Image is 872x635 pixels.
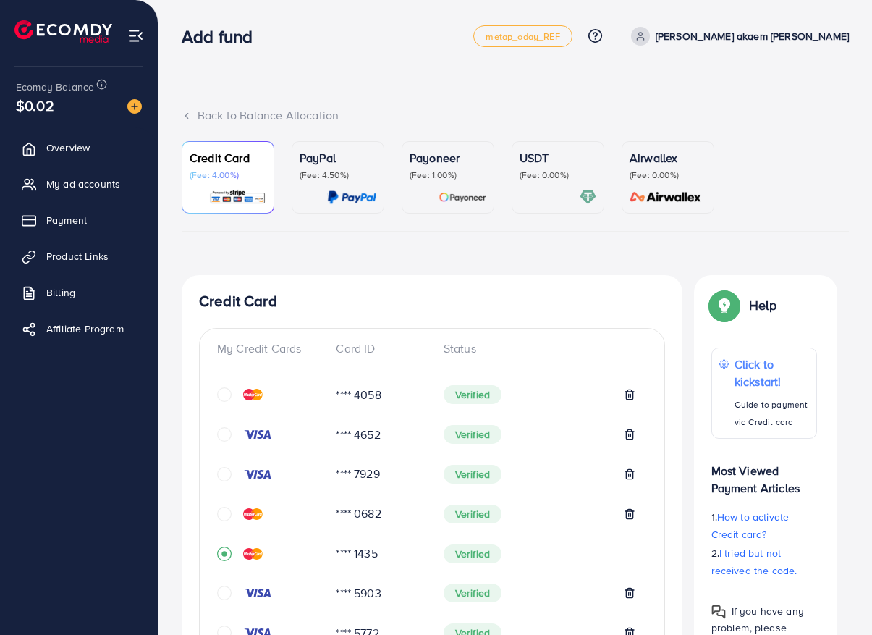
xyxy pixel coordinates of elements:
img: card [439,189,486,206]
a: Affiliate Program [11,314,147,343]
p: 2. [711,544,818,579]
svg: circle [217,387,232,402]
span: Payment [46,213,87,227]
div: Back to Balance Allocation [182,107,849,124]
span: Verified [444,385,501,404]
iframe: Chat [810,570,861,624]
span: Product Links [46,249,109,264]
a: My ad accounts [11,169,147,198]
img: logo [14,20,112,43]
span: How to activate Credit card? [711,510,790,542]
img: credit [243,389,263,400]
p: [PERSON_NAME] akaem [PERSON_NAME] [656,28,849,45]
h4: Credit Card [199,293,665,311]
img: Popup guide [711,293,737,319]
span: Ecomdy Balance [16,80,94,94]
span: $0.02 [16,95,54,116]
p: Click to kickstart! [735,356,809,390]
p: PayPal [300,149,376,167]
img: card [327,189,376,206]
a: Payment [11,206,147,235]
a: [PERSON_NAME] akaem [PERSON_NAME] [625,27,849,46]
svg: record circle [217,547,232,561]
p: Credit Card [190,149,266,167]
p: Guide to payment via Credit card [735,396,809,431]
div: My Credit Cards [217,340,324,357]
img: credit [243,468,272,480]
p: (Fee: 0.00%) [630,169,706,181]
p: Airwallex [630,149,706,167]
p: (Fee: 0.00%) [520,169,596,181]
span: Verified [444,425,501,444]
img: image [127,99,142,114]
svg: circle [217,427,232,442]
a: metap_oday_REF [473,25,572,47]
span: Verified [444,584,501,602]
img: credit [243,508,263,520]
img: card [625,189,706,206]
span: My ad accounts [46,177,120,191]
p: Payoneer [410,149,486,167]
p: 1. [711,508,818,543]
img: credit [243,429,272,440]
p: (Fee: 4.50%) [300,169,376,181]
span: Affiliate Program [46,321,124,336]
img: credit [243,587,272,599]
a: Billing [11,278,147,307]
a: Product Links [11,242,147,271]
span: Verified [444,505,501,523]
svg: circle [217,507,232,521]
svg: circle [217,586,232,600]
span: Verified [444,465,501,484]
p: Help [749,297,777,314]
p: (Fee: 1.00%) [410,169,486,181]
h3: Add fund [182,26,264,47]
img: card [580,189,596,206]
p: Most Viewed Payment Articles [711,450,818,497]
span: Verified [444,544,501,563]
span: Billing [46,285,75,300]
div: Status [432,340,647,357]
p: USDT [520,149,596,167]
svg: circle [217,467,232,481]
img: credit [243,548,263,560]
img: card [209,189,266,206]
span: Overview [46,140,90,155]
a: Overview [11,133,147,162]
span: metap_oday_REF [486,32,559,41]
div: Card ID [324,340,431,357]
img: menu [127,28,144,44]
span: I tried but not received the code. [711,546,797,578]
p: (Fee: 4.00%) [190,169,266,181]
img: Popup guide [711,605,726,619]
